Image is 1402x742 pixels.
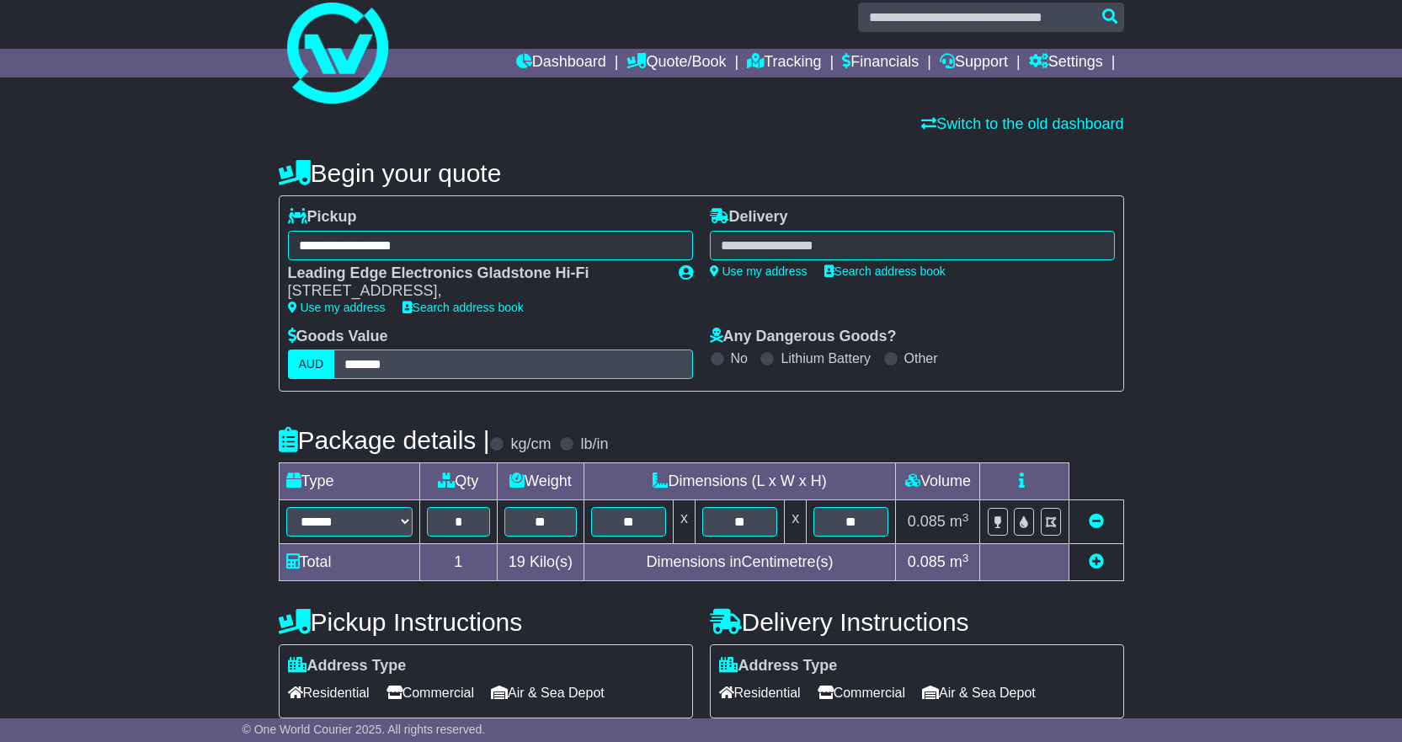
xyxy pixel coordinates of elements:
[731,350,748,366] label: No
[781,350,871,366] label: Lithium Battery
[824,264,946,278] a: Search address book
[785,500,807,544] td: x
[962,511,969,524] sup: 3
[710,264,808,278] a: Use my address
[386,680,474,706] span: Commercial
[509,553,525,570] span: 19
[288,657,407,675] label: Address Type
[288,328,388,346] label: Goods Value
[950,553,969,570] span: m
[922,680,1036,706] span: Air & Sea Depot
[842,49,919,77] a: Financials
[288,264,662,283] div: Leading Edge Electronics Gladstone Hi-Fi
[747,49,821,77] a: Tracking
[402,301,524,314] a: Search address book
[279,426,490,454] h4: Package details |
[498,463,584,500] td: Weight
[908,553,946,570] span: 0.085
[580,435,608,454] label: lb/in
[1089,513,1104,530] a: Remove this item
[908,513,946,530] span: 0.085
[279,608,693,636] h4: Pickup Instructions
[491,680,605,706] span: Air & Sea Depot
[626,49,726,77] a: Quote/Book
[419,544,498,581] td: 1
[288,282,662,301] div: [STREET_ADDRESS],
[719,680,801,706] span: Residential
[921,115,1123,132] a: Switch to the old dashboard
[818,680,905,706] span: Commercial
[940,49,1008,77] a: Support
[419,463,498,500] td: Qty
[288,350,335,379] label: AUD
[498,544,584,581] td: Kilo(s)
[288,301,386,314] a: Use my address
[904,350,938,366] label: Other
[1089,553,1104,570] a: Add new item
[584,463,896,500] td: Dimensions (L x W x H)
[710,328,897,346] label: Any Dangerous Goods?
[950,513,969,530] span: m
[1029,49,1103,77] a: Settings
[710,608,1124,636] h4: Delivery Instructions
[516,49,606,77] a: Dashboard
[510,435,551,454] label: kg/cm
[719,657,838,675] label: Address Type
[279,463,419,500] td: Type
[710,208,788,227] label: Delivery
[896,463,980,500] td: Volume
[279,159,1124,187] h4: Begin your quote
[584,544,896,581] td: Dimensions in Centimetre(s)
[962,552,969,564] sup: 3
[243,723,486,736] span: © One World Courier 2025. All rights reserved.
[288,208,357,227] label: Pickup
[288,680,370,706] span: Residential
[279,544,419,581] td: Total
[673,500,695,544] td: x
